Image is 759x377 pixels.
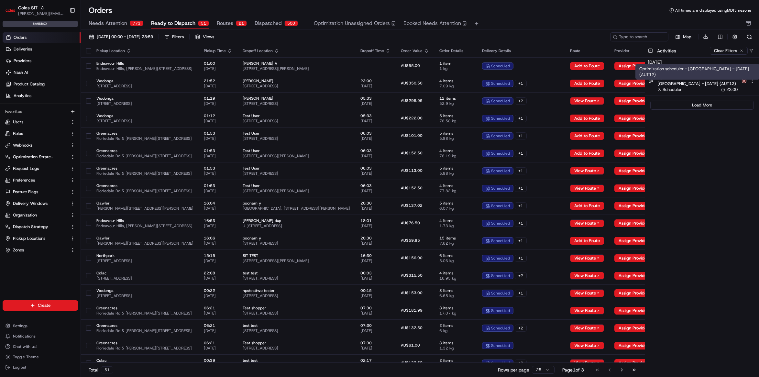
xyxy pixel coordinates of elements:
[13,94,49,100] span: Knowledge Base
[204,48,232,53] div: Pickup Time
[13,189,38,195] span: Feature Flags
[570,202,604,210] button: Add to Route
[243,188,350,194] span: [STREET_ADDRESS][PERSON_NAME]
[204,171,232,176] span: [DATE]
[6,26,118,36] p: Welcome 👋
[491,98,510,104] span: scheduled
[439,101,472,106] span: 52.9 kg
[13,142,32,148] span: Webhooks
[3,3,67,18] button: Coles SITColes SIT[PERSON_NAME][EMAIL_ADDRESS][DOMAIN_NAME]
[570,97,604,105] button: View Route
[515,202,527,209] div: + 1
[243,183,350,188] span: Test User
[13,166,39,172] span: Request Logs
[360,83,390,89] span: [DATE]
[243,153,350,159] span: [STREET_ADDRESS][PERSON_NAME]
[439,83,472,89] span: 7.09 kg
[360,241,390,246] span: [DATE]
[22,62,106,68] div: Start new chat
[204,206,232,211] span: [DATE]
[13,365,26,370] span: Log out
[3,222,78,232] button: Dispatch Strategy
[570,289,604,297] button: View Route
[614,272,653,280] button: Assign Provider
[671,33,696,41] button: Map
[360,96,390,101] span: 05:33
[96,171,193,176] span: Floriedale Rd & [PERSON_NAME][STREET_ADDRESS]
[360,171,390,176] span: [DATE]
[5,247,68,253] a: Zones
[614,62,653,70] button: Assign Provider
[645,58,759,67] h4: [DATE]
[570,80,604,87] button: Add to Route
[13,236,45,241] span: Pickup Locations
[570,167,604,175] button: View Route
[570,115,604,122] button: Add to Route
[243,61,350,66] span: [PERSON_NAME] V
[360,101,390,106] span: [DATE]
[3,91,81,101] a: Analytics
[243,66,350,71] span: [STREET_ADDRESS][PERSON_NAME]
[13,334,36,339] span: Notifications
[86,32,156,41] button: [DATE] 00:00 - [DATE] 23:59
[3,363,78,372] button: Log out
[6,94,12,100] div: 📗
[3,44,81,54] a: Deliveries
[96,136,193,141] span: Floriedale Rd & [PERSON_NAME][STREET_ADDRESS]
[439,166,472,171] span: 5 items
[439,223,472,228] span: 1.73 kg
[3,300,78,311] button: Create
[17,42,107,49] input: Clear
[439,136,472,141] span: 5.88 kg
[3,233,78,244] button: Pickup Locations
[13,247,24,253] span: Zones
[243,96,350,101] span: [PERSON_NAME]
[18,5,38,11] span: Coles SIT
[5,5,16,16] img: Coles SIT
[360,206,390,211] span: [DATE]
[243,78,350,83] span: [PERSON_NAME]
[13,323,27,328] span: Settings
[515,115,527,122] div: + 1
[491,63,510,69] span: scheduled
[5,154,68,160] a: Optimization Strategy
[614,80,653,87] button: Assign Provider
[5,119,68,125] a: Users
[204,113,232,118] span: 01:12
[657,48,676,54] h3: Activities
[360,131,390,136] span: 06:03
[3,32,81,43] a: Orders
[96,223,193,228] span: Endeavour Hills, [PERSON_NAME][STREET_ADDRESS]
[614,342,653,349] button: Assign Provider
[614,150,653,157] button: Assign Provider
[3,128,78,139] button: Roles
[401,185,423,191] span: AU$152.50
[401,150,423,156] span: AU$152.50
[55,94,60,100] div: 💻
[439,183,472,188] span: 4 items
[439,236,472,241] span: 15 items
[5,201,68,206] a: Delivery Windows
[3,117,78,127] button: Users
[243,223,350,228] span: U [STREET_ADDRESS]
[243,148,350,153] span: Test User
[614,219,653,227] button: Assign Provider
[401,63,420,68] span: AU$55.00
[726,87,738,93] span: 23:00
[675,8,751,13] span: All times are displayed using MDT timezone
[204,78,232,83] span: 21:52
[570,307,604,315] button: View Route
[401,98,423,103] span: AU$295.95
[96,241,193,246] span: [PERSON_NAME][STREET_ADDRESS][PERSON_NAME]
[360,113,390,118] span: 05:33
[243,236,350,241] span: poonam y
[3,321,78,330] button: Settings
[614,48,663,53] div: Provider
[3,163,78,174] button: Request Logs
[38,303,50,308] span: Create
[198,20,209,26] div: 51
[401,220,420,226] span: AU$76.50
[3,175,78,185] button: Preferences
[403,19,461,27] span: Booked Needs Attention
[515,80,527,87] div: + 1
